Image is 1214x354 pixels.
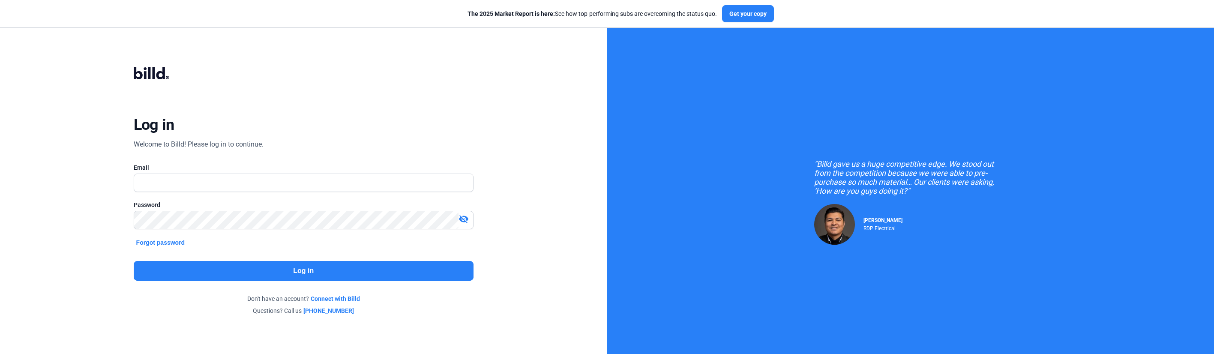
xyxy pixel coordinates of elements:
div: Questions? Call us [134,306,474,315]
img: Raul Pacheco [814,204,855,245]
a: [PHONE_NUMBER] [303,306,354,315]
div: "Billd gave us a huge competitive edge. We stood out from the competition because we were able to... [814,159,1007,195]
div: Password [134,201,474,209]
button: Log in [134,261,474,281]
div: Welcome to Billd! Please log in to continue. [134,139,264,150]
div: Email [134,163,474,172]
div: Don't have an account? [134,294,474,303]
div: Log in [134,115,174,134]
mat-icon: visibility_off [459,214,469,224]
button: Get your copy [722,5,774,22]
span: [PERSON_NAME] [863,217,902,223]
button: Forgot password [134,238,188,247]
div: See how top-performing subs are overcoming the status quo. [468,9,717,18]
a: Connect with Billd [311,294,360,303]
span: The 2025 Market Report is here: [468,10,555,17]
div: RDP Electrical [863,223,902,231]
